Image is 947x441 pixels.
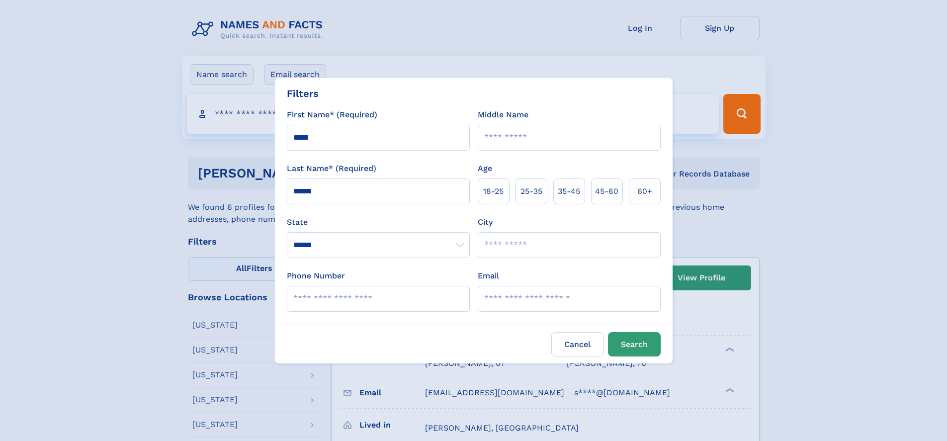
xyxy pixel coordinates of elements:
[287,216,470,228] label: State
[478,216,493,228] label: City
[637,185,652,197] span: 60+
[483,185,504,197] span: 18‑25
[478,163,492,175] label: Age
[608,332,661,356] button: Search
[287,86,319,101] div: Filters
[287,270,345,282] label: Phone Number
[558,185,580,197] span: 35‑45
[287,109,377,121] label: First Name* (Required)
[551,332,604,356] label: Cancel
[595,185,618,197] span: 45‑60
[478,270,499,282] label: Email
[520,185,542,197] span: 25‑35
[287,163,376,175] label: Last Name* (Required)
[478,109,528,121] label: Middle Name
